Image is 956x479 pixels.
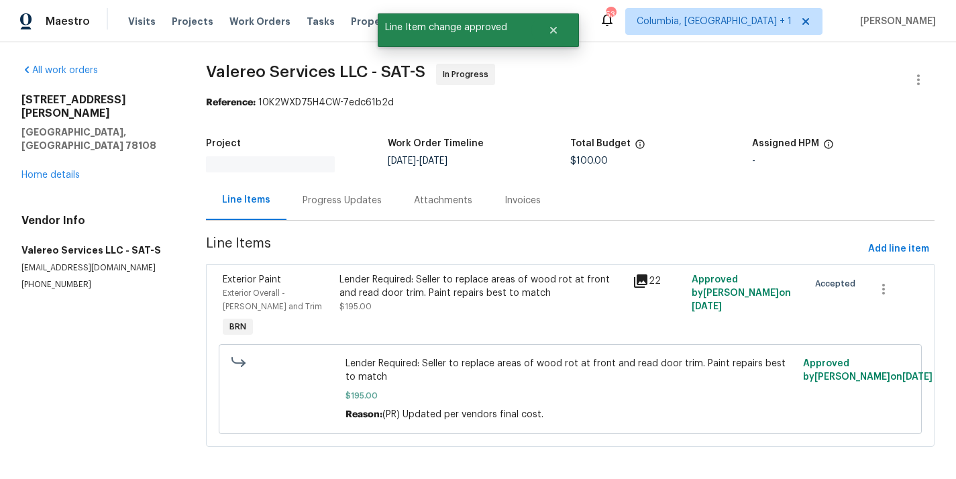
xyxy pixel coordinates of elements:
[863,237,935,262] button: Add line item
[21,214,174,227] h4: Vendor Info
[206,96,935,109] div: 10K2WXD75H4CW-7edc61b2d
[224,320,252,333] span: BRN
[388,156,447,166] span: -
[633,273,683,289] div: 22
[346,410,382,419] span: Reason:
[339,273,625,300] div: Lender Required: Seller to replace areas of wood rot at front and read door trim. Paint repairs b...
[635,139,645,156] span: The total cost of line items that have been proposed by Opendoor. This sum includes line items th...
[823,139,834,156] span: The hpm assigned to this work order.
[419,156,447,166] span: [DATE]
[570,139,631,148] h5: Total Budget
[346,357,795,384] span: Lender Required: Seller to replace areas of wood rot at front and read door trim. Paint repairs b...
[752,139,819,148] h5: Assigned HPM
[21,244,174,257] h5: Valereo Services LLC - SAT-S
[504,194,541,207] div: Invoices
[855,15,936,28] span: [PERSON_NAME]
[606,8,615,21] div: 53
[414,194,472,207] div: Attachments
[692,302,722,311] span: [DATE]
[21,279,174,290] p: [PHONE_NUMBER]
[21,93,174,120] h2: [STREET_ADDRESS][PERSON_NAME]
[351,15,403,28] span: Properties
[222,193,270,207] div: Line Items
[223,275,281,284] span: Exterior Paint
[229,15,290,28] span: Work Orders
[206,139,241,148] h5: Project
[21,170,80,180] a: Home details
[570,156,608,166] span: $100.00
[752,156,935,166] div: -
[443,68,494,81] span: In Progress
[21,262,174,274] p: [EMAIL_ADDRESS][DOMAIN_NAME]
[223,289,322,311] span: Exterior Overall - [PERSON_NAME] and Trim
[388,156,416,166] span: [DATE]
[815,277,861,290] span: Accepted
[339,303,372,311] span: $195.00
[378,13,531,42] span: Line Item change approved
[388,139,484,148] h5: Work Order Timeline
[307,17,335,26] span: Tasks
[206,98,256,107] b: Reference:
[206,237,863,262] span: Line Items
[21,66,98,75] a: All work orders
[382,410,543,419] span: (PR) Updated per vendors final cost.
[902,372,933,382] span: [DATE]
[128,15,156,28] span: Visits
[692,275,791,311] span: Approved by [PERSON_NAME] on
[303,194,382,207] div: Progress Updates
[868,241,929,258] span: Add line item
[206,64,425,80] span: Valereo Services LLC - SAT-S
[531,17,576,44] button: Close
[803,359,933,382] span: Approved by [PERSON_NAME] on
[46,15,90,28] span: Maestro
[21,125,174,152] h5: [GEOGRAPHIC_DATA], [GEOGRAPHIC_DATA] 78108
[637,15,792,28] span: Columbia, [GEOGRAPHIC_DATA] + 1
[346,389,795,403] span: $195.00
[172,15,213,28] span: Projects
